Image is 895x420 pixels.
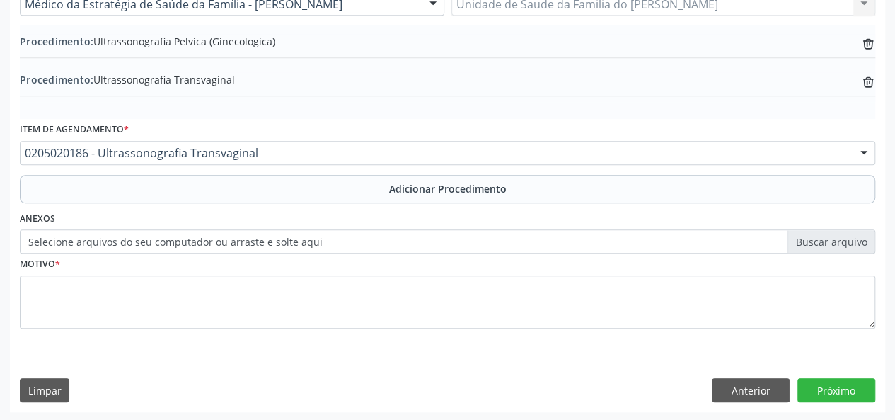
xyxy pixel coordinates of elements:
label: Anexos [20,208,55,230]
span: Procedimento: [20,73,93,86]
button: Adicionar Procedimento [20,175,875,203]
label: Item de agendamento [20,119,129,141]
label: Motivo [20,254,60,276]
span: Procedimento: [20,35,93,48]
button: Próximo [797,378,875,402]
span: 0205020186 - Ultrassonografia Transvaginal [25,146,846,160]
button: Anterior [712,378,790,402]
span: Ultrassonografia Pelvica (Ginecologica) [20,34,275,49]
span: Adicionar Procedimento [389,181,507,196]
button: Limpar [20,378,69,402]
span: Ultrassonografia Transvaginal [20,72,235,87]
